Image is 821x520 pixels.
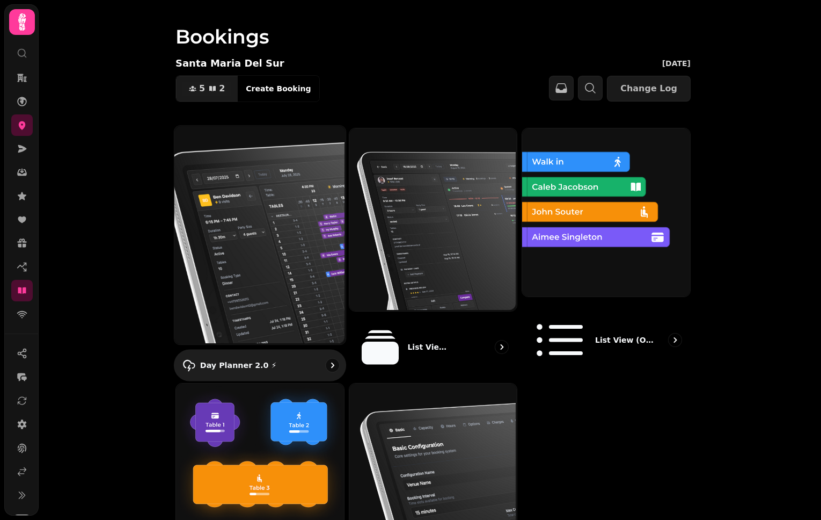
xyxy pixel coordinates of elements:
p: List view (Old - going soon) [595,335,654,345]
p: Day Planner 2.0 ⚡ [200,360,277,371]
button: 52 [176,76,238,102]
span: 2 [219,84,225,93]
svg: go to [670,335,680,345]
img: List View 2.0 ⚡ (New) [348,127,516,310]
svg: go to [496,342,507,352]
p: List View 2.0 ⚡ (New) [407,342,451,352]
img: Day Planner 2.0 ⚡ [173,125,344,343]
img: List view (Old - going soon) [521,127,689,295]
a: List view (Old - going soon)List view (Old - going soon) [522,128,691,379]
span: 5 [199,84,205,93]
button: Change Log [607,76,691,102]
span: Create Booking [246,85,311,92]
a: List View 2.0 ⚡ (New)List View 2.0 ⚡ (New) [349,128,518,379]
a: Day Planner 2.0 ⚡Day Planner 2.0 ⚡ [174,125,346,381]
span: Change Log [620,84,677,93]
svg: go to [327,360,338,371]
p: [DATE] [662,58,691,69]
p: Santa Maria Del Sur [175,56,284,71]
button: Create Booking [237,76,319,102]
